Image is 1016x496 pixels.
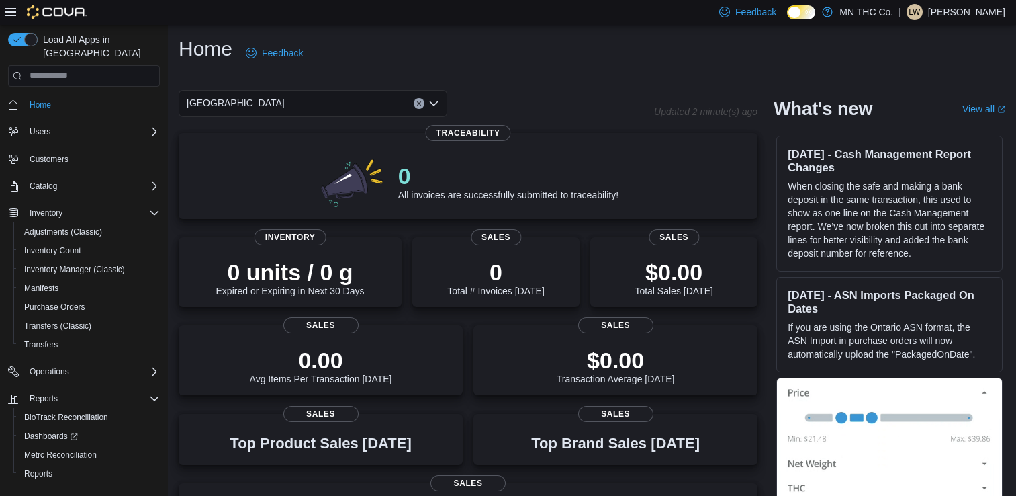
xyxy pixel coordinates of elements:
button: Purchase Orders [13,298,165,317]
span: Reports [30,393,58,404]
div: Total # Invoices [DATE] [447,259,544,296]
button: Transfers (Classic) [13,317,165,335]
p: 0 [447,259,544,286]
a: Manifests [19,280,64,296]
p: When closing the safe and making a bank deposit in the same transaction, this used to show as one... [788,179,991,260]
span: Adjustments (Classic) [24,226,102,237]
span: BioTrack Reconciliation [24,412,108,423]
span: Catalog [24,178,160,194]
span: Sales [430,475,506,491]
button: Catalog [3,177,165,196]
svg: External link [997,106,1005,114]
a: Inventory Manager (Classic) [19,261,130,278]
h3: [DATE] - ASN Imports Packaged On Dates [788,288,991,315]
button: Catalog [24,178,62,194]
a: Adjustments (Classic) [19,224,107,240]
button: Reports [3,389,165,408]
a: Transfers [19,337,63,353]
a: Feedback [240,40,308,67]
span: Sales [649,229,699,245]
span: Dark Mode [787,19,788,20]
button: BioTrack Reconciliation [13,408,165,427]
h3: Top Product Sales [DATE] [230,436,411,452]
button: Adjustments (Classic) [13,222,165,241]
p: $0.00 [635,259,712,286]
div: Expired or Expiring in Next 30 Days [216,259,365,296]
div: Transaction Average [DATE] [557,347,675,384]
span: Home [30,99,51,110]
button: Users [3,122,165,141]
a: Customers [24,151,74,167]
p: MN THC Co. [839,4,893,20]
button: Inventory Manager (Classic) [13,260,165,279]
span: Transfers [24,339,58,350]
span: Customers [24,151,160,167]
span: Dashboards [24,431,78,442]
p: 0.00 [250,347,392,374]
span: Feedback [262,46,303,60]
div: Avg Items Per Transaction [DATE] [250,347,392,384]
button: Transfers [13,335,165,354]
span: Inventory Count [24,245,81,256]
button: Metrc Reconciliation [13,446,165,464]
input: Dark Mode [787,5,815,19]
div: Total Sales [DATE] [635,259,712,296]
span: Reports [19,466,160,482]
span: [GEOGRAPHIC_DATA] [187,95,285,111]
button: Customers [3,149,165,169]
button: Operations [24,364,75,380]
p: $0.00 [557,347,675,374]
a: Dashboards [19,428,83,444]
span: Home [24,96,160,113]
span: Inventory Manager (Classic) [24,264,125,275]
a: Dashboards [13,427,165,446]
p: 0 [398,163,618,190]
a: Reports [19,466,58,482]
button: Reports [24,390,63,407]
span: Inventory [255,229,326,245]
button: Operations [3,362,165,381]
span: Sales [283,406,359,422]
div: Leah Williamette [907,4,923,20]
span: Transfers (Classic) [24,321,91,331]
button: Inventory [3,204,165,222]
button: Clear input [414,98,424,109]
span: BioTrack Reconciliation [19,409,160,425]
span: Purchase Orders [24,302,85,313]
span: Operations [24,364,160,380]
span: Inventory [30,208,62,218]
button: Open list of options [428,98,439,109]
a: Purchase Orders [19,299,91,315]
span: Traceability [426,125,511,141]
span: Reports [24,390,160,407]
span: Dashboards [19,428,160,444]
a: Transfers (Classic) [19,318,97,334]
button: Reports [13,464,165,483]
span: Users [24,124,160,140]
img: 0 [318,155,387,208]
span: Customers [30,154,68,165]
span: Sales [578,406,653,422]
a: Metrc Reconciliation [19,447,102,463]
span: Inventory Count [19,243,160,259]
button: Inventory Count [13,241,165,260]
span: Adjustments (Classic) [19,224,160,240]
span: Catalog [30,181,57,192]
p: Updated 2 minute(s) ago [654,106,757,117]
span: Metrc Reconciliation [19,447,160,463]
span: LW [909,4,920,20]
span: Purchase Orders [19,299,160,315]
span: Inventory [24,205,160,221]
a: BioTrack Reconciliation [19,409,113,425]
p: 0 units / 0 g [216,259,365,286]
span: Transfers [19,337,160,353]
h3: Top Brand Sales [DATE] [531,436,700,452]
span: Manifests [24,283,58,294]
span: Load All Apps in [GEOGRAPHIC_DATA] [38,33,160,60]
span: Sales [578,317,653,333]
h1: Home [179,36,232,63]
span: Inventory Manager (Classic) [19,261,160,278]
img: Cova [27,5,87,19]
span: Manifests [19,280,160,296]
span: Transfers (Classic) [19,318,160,334]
